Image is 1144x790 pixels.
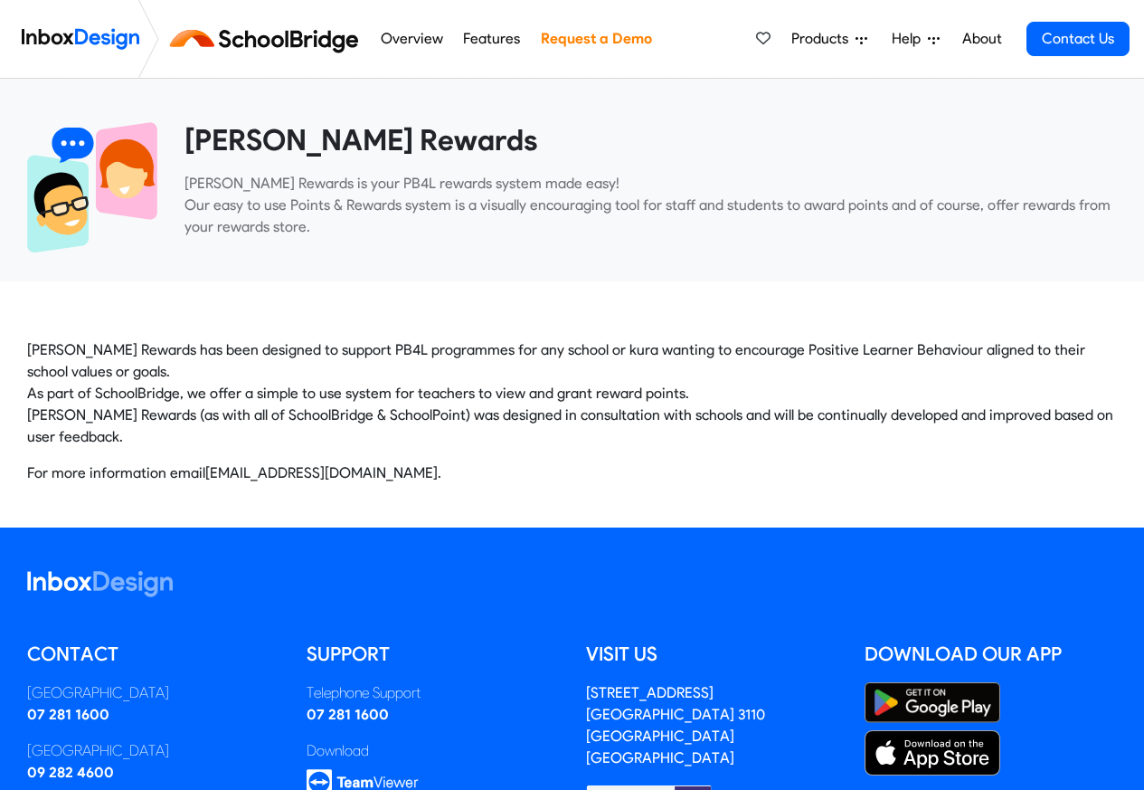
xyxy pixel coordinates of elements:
a: [STREET_ADDRESS][GEOGRAPHIC_DATA] 3110[GEOGRAPHIC_DATA][GEOGRAPHIC_DATA] [586,684,765,766]
div: [GEOGRAPHIC_DATA] [27,682,279,704]
p: [PERSON_NAME] Rewards has been designed to support PB4L programmes for any school or kura wanting... [27,339,1117,448]
img: logo_inboxdesign_white.svg [27,571,173,597]
p: For more information email [EMAIL_ADDRESS][DOMAIN_NAME] . [27,462,1117,484]
div: [GEOGRAPHIC_DATA] [27,740,279,762]
img: 2022_03_30_icon_virtual_conferences.svg [27,122,157,252]
address: [STREET_ADDRESS] [GEOGRAPHIC_DATA] 3110 [GEOGRAPHIC_DATA] [GEOGRAPHIC_DATA] [586,684,765,766]
h5: Contact [27,641,279,668]
a: Help [884,21,947,57]
p: [PERSON_NAME] Rewards is your PB4L rewards system made easy! Our easy to use Points & Rewards sys... [184,173,1117,238]
a: Features [459,21,525,57]
span: Products [791,28,856,50]
h5: Visit us [586,641,838,668]
div: Download [307,740,559,762]
img: Google Play Store [865,682,1000,723]
a: 07 281 1600 [27,706,109,723]
h5: Support [307,641,559,668]
div: Telephone Support [307,682,559,704]
heading: [PERSON_NAME] Rewards [184,122,1117,158]
a: Contact Us [1026,22,1130,56]
h5: Download our App [865,641,1117,668]
a: Products [784,21,875,57]
a: Request a Demo [535,21,657,57]
a: Overview [375,21,448,57]
img: schoolbridge logo [166,17,370,61]
a: About [957,21,1007,57]
img: Apple App Store [865,730,1000,776]
a: 07 281 1600 [307,706,389,723]
span: Help [892,28,928,50]
a: 09 282 4600 [27,764,114,781]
